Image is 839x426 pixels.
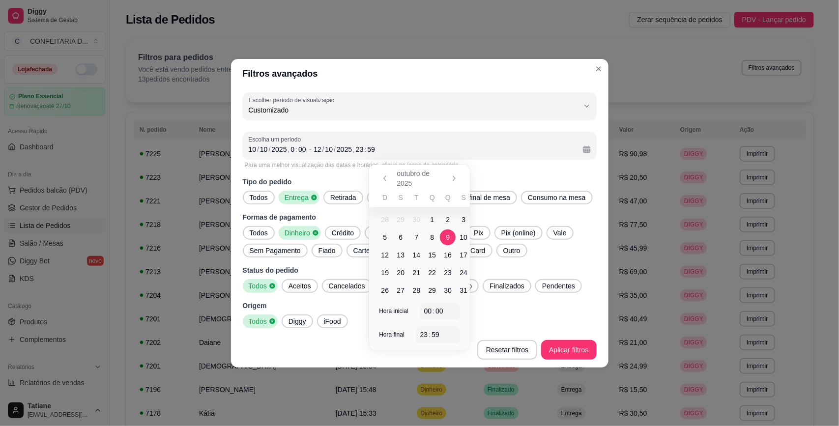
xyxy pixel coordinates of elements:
span: 31 [460,285,468,295]
span: Todos [246,228,272,238]
span: segunda-feira, 20 de outubro de 2025 [393,265,408,281]
div: , [287,144,291,154]
span: 21 [413,268,421,278]
div: / [268,144,272,154]
span: segunda-feira, 6 de outubro de 2025 [393,229,408,245]
span: Todos [245,281,269,291]
span: quinta-feira, 9 de outubro de 2025 selecionado [440,229,456,245]
span: Hora inicial [379,307,408,315]
span: Hoje, terça-feira, 14 de outubro de 2025 [408,247,424,263]
span: 12 [381,250,389,260]
p: Origem [243,301,597,311]
p: Tipo do pedido [243,177,597,187]
span: sexta-feira, 17 de outubro de 2025 [456,247,471,263]
span: Pendentes [538,281,579,291]
button: Aplicar filtros [541,340,596,360]
span: Todos [245,316,269,326]
span: domingo, 5 de outubro de 2025 [377,229,393,245]
span: 26 [381,285,389,295]
span: 13 [397,250,405,260]
span: S [399,193,403,202]
div: mês, Data inicial, [259,144,269,154]
div: , [352,144,356,154]
span: quinta-feira, 23 de outubro de 2025 [440,265,456,281]
div: hora, [423,306,433,316]
span: terça-feira, 7 de outubro de 2025 [408,229,424,245]
span: quinta-feira, 16 de outubro de 2025 [440,247,456,263]
div: : [428,330,432,340]
div: mês, Data final, [324,144,334,154]
div: minuto, [434,306,444,316]
span: 6 [399,232,403,242]
span: 30 [444,285,452,295]
div: : [432,306,435,316]
span: sexta-feira, 24 de outubro de 2025 [456,265,471,281]
span: Cancelados [325,281,369,291]
span: 27 [397,285,405,295]
button: Resetar filtros [477,340,537,360]
span: 17 [460,250,468,260]
div: Calendário [369,165,470,350]
span: segunda-feira, 29 de setembro de 2025 [393,212,408,227]
span: Dinheiro [281,228,312,238]
span: 3 [462,215,465,225]
span: quarta-feira, 1 de outubro de 2025 [424,212,440,227]
div: / [256,144,260,154]
span: outubro de 2025 [397,169,442,188]
div: Data final [314,143,575,155]
span: Crédito [328,228,358,238]
span: 20 [397,268,405,278]
table: outubro de 2025 [369,192,495,299]
span: 15 [429,250,436,260]
span: Finalizados [486,281,528,291]
span: S [462,193,466,202]
span: sexta-feira, 31 de outubro de 2025 [456,283,471,298]
span: 29 [429,285,436,295]
span: sexta-feira, 3 de outubro de 2025 [456,212,471,227]
span: domingo, 12 de outubro de 2025 [377,247,393,263]
span: Entrega [281,193,311,202]
span: Customizado [249,105,579,115]
span: 10 [460,232,468,242]
span: quinta-feira, 2 de outubro de 2025 [440,212,456,227]
div: minuto, Data final, [367,144,376,154]
span: Retirada [326,193,360,202]
span: terça-feira, 30 de setembro de 2025 [408,212,424,227]
div: / [321,144,325,154]
span: Escolha um período [249,136,591,143]
span: 14 [413,250,421,260]
div: hora, Data inicial, [289,144,295,154]
span: Sem Pagamento [246,246,305,256]
span: quinta-feira, 30 de outubro de 2025 [440,283,456,298]
span: iFood [320,316,345,326]
span: Consumo final de mesa [434,193,514,202]
div: minuto, [431,330,440,340]
span: domingo, 26 de outubro de 2025 [377,283,393,298]
span: 24 [460,268,468,278]
div: dia, Data inicial, [248,144,258,154]
span: Todos [246,193,272,202]
div: hora, Data final, [355,144,365,154]
p: Formas de pagamento [243,212,597,222]
span: Q [445,193,451,202]
span: Crédito (online) [368,228,423,238]
span: 16 [444,250,452,260]
span: T [414,193,419,202]
div: Data inicial [249,143,307,155]
span: domingo, 28 de setembro de 2025 [377,212,393,227]
span: 22 [429,268,436,278]
header: Filtros avançados [231,59,608,88]
button: Anterior [377,170,393,186]
span: Gift Card [454,246,490,256]
div: outubro de 2025 [369,165,470,350]
span: Hora final [379,331,404,339]
span: Consumo na mesa [524,193,590,202]
span: 23 [444,268,452,278]
span: 5 [383,232,387,242]
span: quarta-feira, 22 de outubro de 2025 [424,265,440,281]
span: Carteira Digital [349,246,403,256]
span: Pix (online) [497,228,540,238]
div: hora, [419,330,429,340]
div: ano, Data inicial, [270,144,288,154]
div: : [364,144,368,154]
